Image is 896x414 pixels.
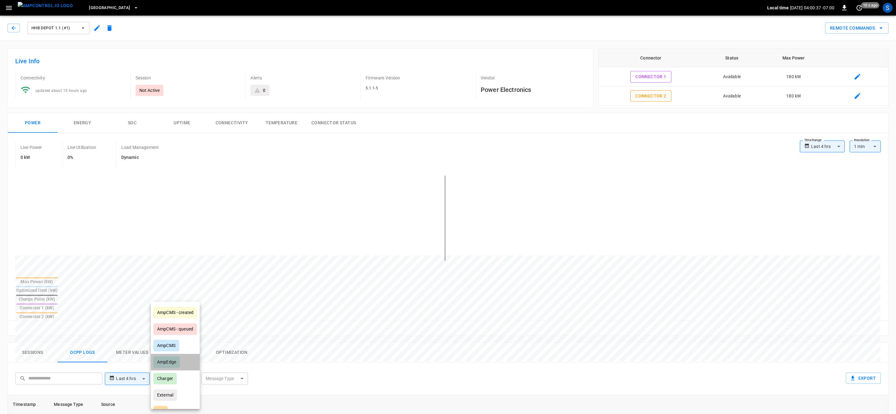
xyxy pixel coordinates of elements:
[153,307,197,318] div: AmpCMS - created
[153,373,177,384] div: Charger
[153,323,197,335] div: AmpCMS - queued
[153,389,177,401] div: External
[153,340,179,351] div: AmpCMS
[153,356,180,368] div: AmpEdge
